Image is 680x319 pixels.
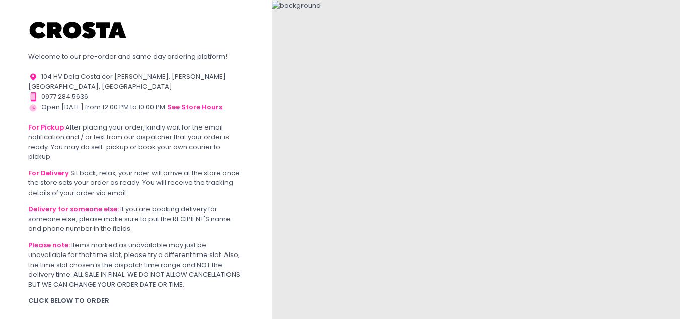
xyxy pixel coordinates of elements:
[28,15,129,45] img: Crosta Pizzeria
[28,204,119,214] b: Delivery for someone else:
[28,72,244,92] div: 104 HV Dela Costa cor [PERSON_NAME], [PERSON_NAME][GEOGRAPHIC_DATA], [GEOGRAPHIC_DATA]
[28,240,70,250] b: Please note:
[28,122,244,162] div: After placing your order, kindly wait for the email notification and / or text from our dispatche...
[28,52,244,62] div: Welcome to our pre-order and same day ordering platform!
[28,168,244,198] div: Sit back, relax, your rider will arrive at the store once the store sets your order as ready. You...
[28,122,64,132] b: For Pickup
[167,102,223,113] button: see store hours
[28,240,244,290] div: Items marked as unavailable may just be unavailable for that time slot, please try a different ti...
[28,92,244,102] div: 0977 284 5636
[28,296,244,306] div: CLICK BELOW TO ORDER
[28,168,69,178] b: For Delivery
[272,1,321,11] img: background
[28,102,244,113] div: Open [DATE] from 12:00 PM to 10:00 PM
[28,204,244,234] div: If you are booking delivery for someone else, please make sure to put the RECIPIENT'S name and ph...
